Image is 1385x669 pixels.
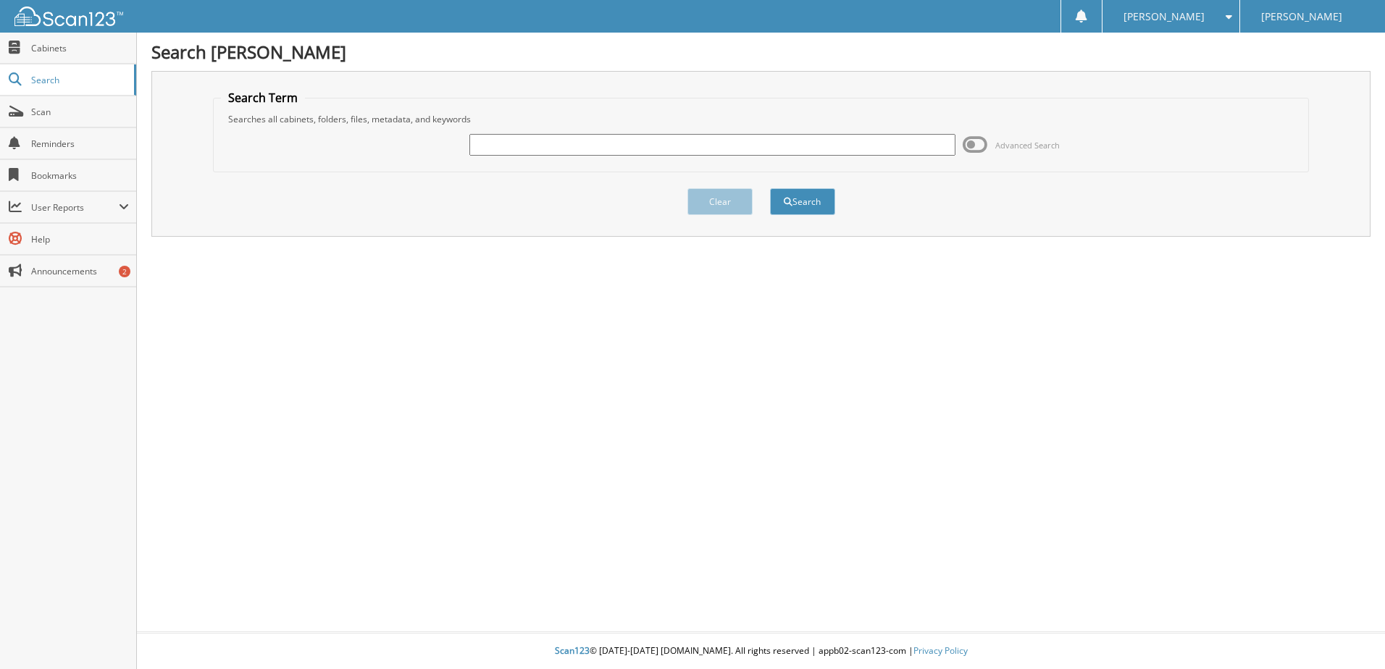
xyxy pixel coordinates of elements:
[31,106,129,118] span: Scan
[31,74,127,86] span: Search
[687,188,753,215] button: Clear
[913,644,968,657] a: Privacy Policy
[14,7,123,26] img: scan123-logo-white.svg
[31,201,119,214] span: User Reports
[1261,12,1342,21] span: [PERSON_NAME]
[31,138,129,150] span: Reminders
[221,113,1301,125] div: Searches all cabinets, folders, files, metadata, and keywords
[995,140,1060,151] span: Advanced Search
[1124,12,1205,21] span: [PERSON_NAME]
[770,188,835,215] button: Search
[31,233,129,245] span: Help
[31,265,129,277] span: Announcements
[31,42,129,54] span: Cabinets
[31,169,129,182] span: Bookmarks
[221,90,305,106] legend: Search Term
[137,634,1385,669] div: © [DATE]-[DATE] [DOMAIN_NAME]. All rights reserved | appb02-scan123-com |
[151,40,1371,64] h1: Search [PERSON_NAME]
[119,266,130,277] div: 2
[555,644,590,657] span: Scan123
